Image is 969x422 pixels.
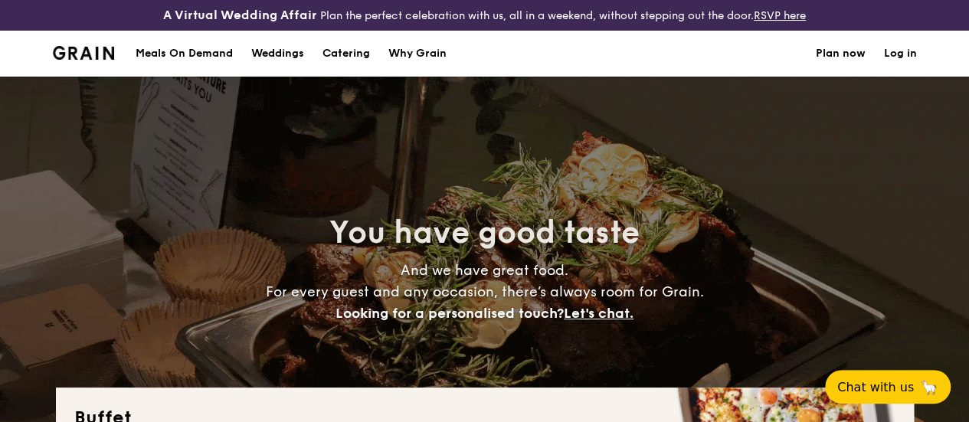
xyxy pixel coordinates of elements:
span: Looking for a personalised touch? [336,305,564,322]
a: Catering [313,31,379,77]
div: Plan the perfect celebration with us, all in a weekend, without stepping out the door. [162,6,807,25]
h4: A Virtual Wedding Affair [163,6,317,25]
a: RSVP here [754,9,806,22]
span: And we have great food. For every guest and any occasion, there’s always room for Grain. [266,262,704,322]
a: Why Grain [379,31,456,77]
a: Weddings [242,31,313,77]
a: Logotype [53,46,115,60]
h1: Catering [322,31,370,77]
div: Weddings [251,31,304,77]
div: Meals On Demand [136,31,233,77]
a: Plan now [816,31,866,77]
img: Grain [53,46,115,60]
span: Chat with us [837,380,914,394]
a: Meals On Demand [126,31,242,77]
button: Chat with us🦙 [825,370,951,404]
span: 🦙 [920,378,938,396]
span: Let's chat. [564,305,633,322]
a: Log in [884,31,917,77]
span: You have good taste [329,214,640,251]
div: Why Grain [388,31,447,77]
